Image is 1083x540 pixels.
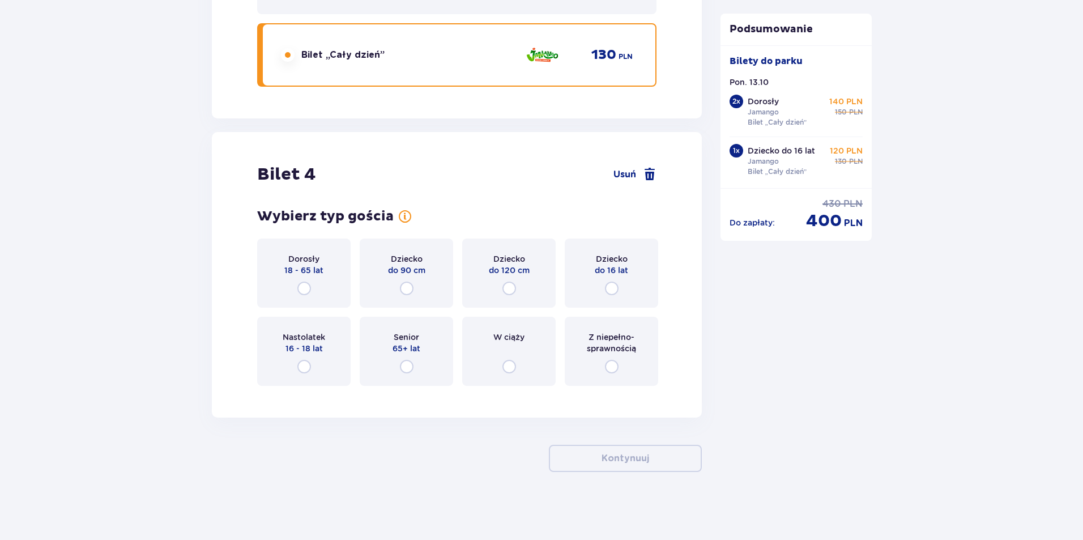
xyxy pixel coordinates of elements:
span: Dorosły [288,253,319,265]
span: 65+ lat [393,343,420,354]
span: 400 [806,210,842,232]
span: Dziecko [493,253,525,265]
h3: Wybierz typ gościa [257,208,394,225]
span: do 120 cm [489,265,530,276]
div: 1 x [730,144,743,158]
p: Podsumowanie [720,23,872,36]
span: Nastolatek [283,331,325,343]
p: Bilety do parku [730,55,803,67]
span: Senior [394,331,419,343]
p: Dorosły [748,96,779,107]
p: Pon. 13.10 [730,76,769,88]
span: 16 - 18 lat [285,343,323,354]
span: PLN [619,52,633,62]
span: 150 [835,107,847,117]
span: PLN [849,156,863,167]
span: do 90 cm [388,265,425,276]
span: PLN [843,198,863,210]
a: Usuń [613,168,656,181]
span: Usuń [613,168,636,181]
p: 120 PLN [830,145,863,156]
span: Z niepełno­sprawnością [575,331,648,354]
p: Do zapłaty : [730,217,775,228]
p: 140 PLN [829,96,863,107]
span: 430 [822,198,841,210]
span: PLN [844,217,863,229]
p: Kontynuuj [602,452,649,465]
div: 2 x [730,95,743,108]
p: Bilet „Cały dzień” [748,117,807,127]
p: Jamango [748,156,779,167]
span: 130 [591,46,616,63]
span: Dziecko [391,253,423,265]
h2: Bilet 4 [257,164,316,185]
span: PLN [849,107,863,117]
span: Dziecko [596,253,628,265]
img: Jamango [526,43,559,67]
p: Dziecko do 16 lat [748,145,815,156]
span: Bilet „Cały dzień” [301,49,385,61]
p: Jamango [748,107,779,117]
button: Kontynuuj [549,445,702,472]
span: do 16 lat [595,265,628,276]
span: 18 - 65 lat [284,265,323,276]
p: Bilet „Cały dzień” [748,167,807,177]
span: 130 [835,156,847,167]
span: W ciąży [493,331,525,343]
